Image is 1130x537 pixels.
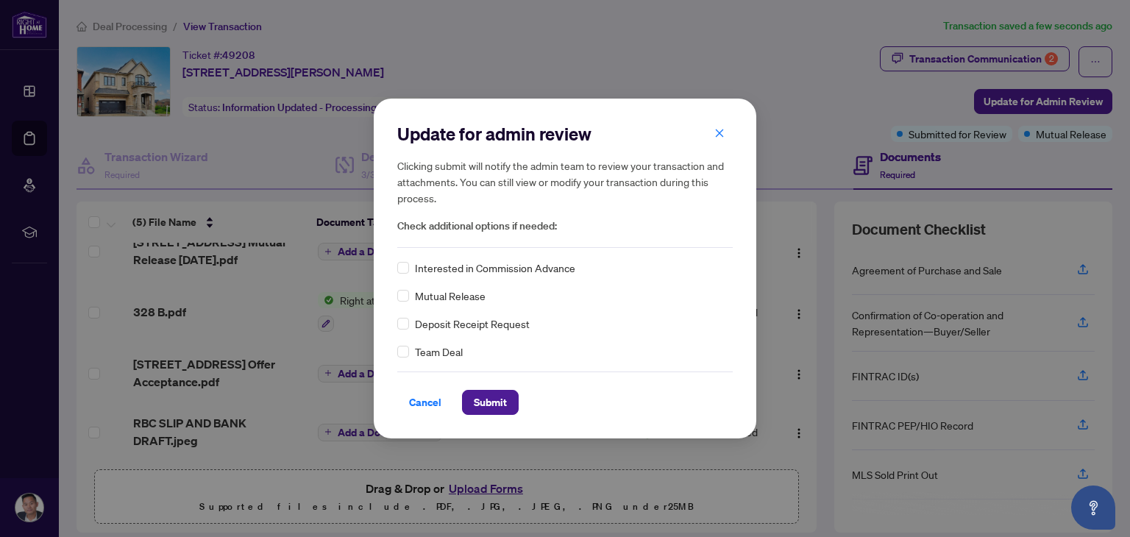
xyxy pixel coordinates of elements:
span: Team Deal [415,344,463,360]
span: close [714,128,725,138]
span: Mutual Release [415,288,486,304]
h5: Clicking submit will notify the admin team to review your transaction and attachments. You can st... [397,157,733,206]
button: Cancel [397,390,453,415]
span: Submit [474,391,507,414]
span: Cancel [409,391,441,414]
button: Submit [462,390,519,415]
span: Interested in Commission Advance [415,260,575,276]
button: Open asap [1071,486,1115,530]
h2: Update for admin review [397,122,733,146]
span: Deposit Receipt Request [415,316,530,332]
span: Check additional options if needed: [397,218,733,235]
